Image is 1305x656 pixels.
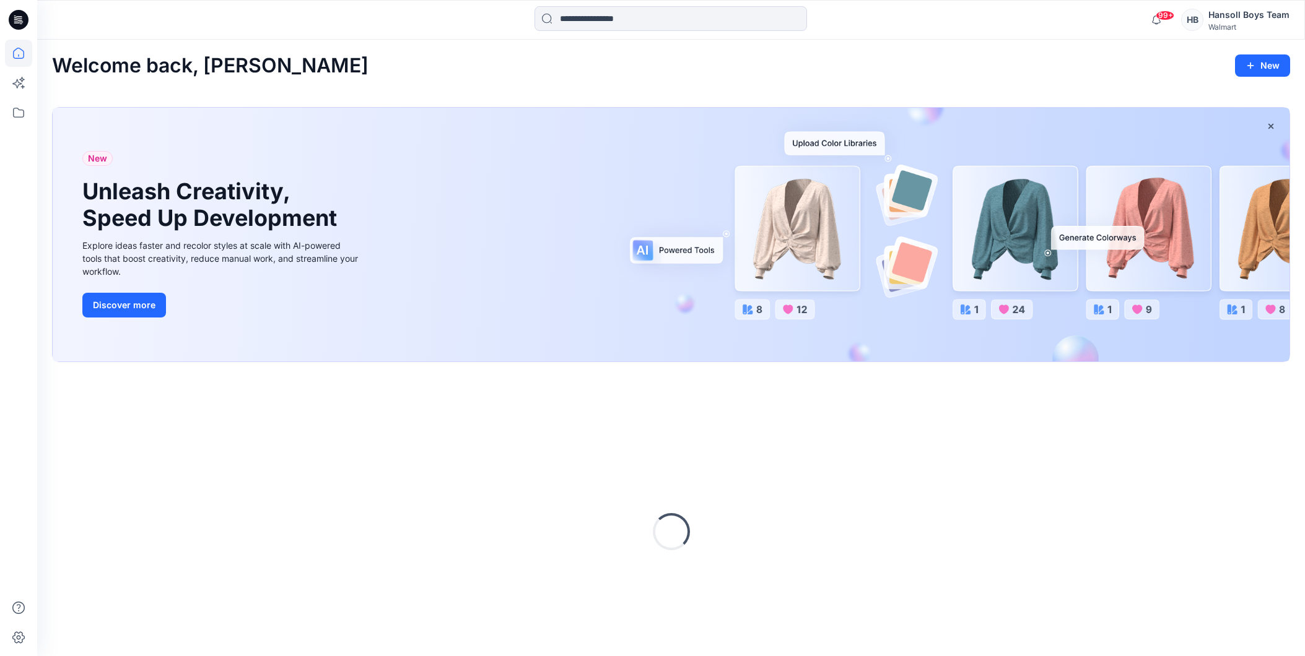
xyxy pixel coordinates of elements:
[1208,7,1290,22] div: Hansoll Boys Team
[1208,22,1290,32] div: Walmart
[1235,54,1290,77] button: New
[82,178,343,231] h1: Unleash Creativity, Speed Up Development
[88,151,107,166] span: New
[1181,9,1203,31] div: HB
[1156,11,1174,20] span: 99+
[82,293,166,317] button: Discover more
[82,239,361,278] div: Explore ideas faster and recolor styles at scale with AI-powered tools that boost creativity, red...
[82,293,361,317] a: Discover more
[52,54,369,77] h2: Welcome back, [PERSON_NAME]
